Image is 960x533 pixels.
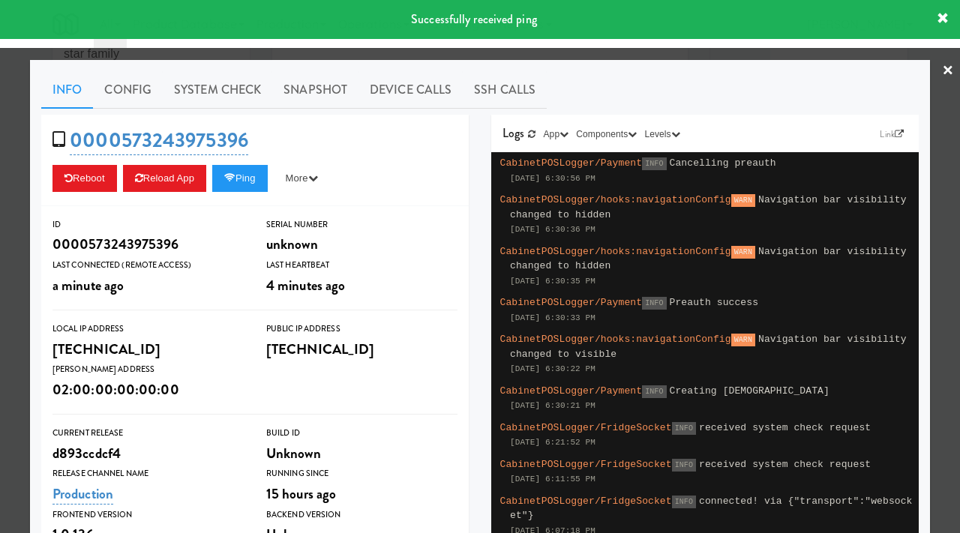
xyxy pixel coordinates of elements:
a: Production [52,484,113,505]
span: CabinetPOSLogger/Payment [500,385,643,397]
span: Navigation bar visibility changed to hidden [510,194,907,220]
a: × [942,48,954,94]
div: 02:00:00:00:00:00 [52,377,244,403]
a: Snapshot [272,71,358,109]
span: CabinetPOSLogger/hooks:navigationConfig [500,246,731,257]
span: INFO [672,496,696,508]
span: received system check request [699,422,871,433]
button: Ping [212,165,268,192]
div: Backend Version [266,508,457,523]
span: connected! via {"transport":"websocket"} [510,496,913,522]
div: [PERSON_NAME] Address [52,362,244,377]
span: INFO [672,422,696,435]
div: Current Release [52,426,244,441]
span: INFO [642,157,666,170]
div: Build Id [266,426,457,441]
span: Preauth success [670,297,759,308]
span: Navigation bar visibility changed to hidden [510,246,907,272]
button: Components [572,127,640,142]
div: Public IP Address [266,322,457,337]
span: CabinetPOSLogger/hooks:navigationConfig [500,334,731,345]
div: Unknown [266,441,457,466]
span: Logs [502,124,524,142]
span: [DATE] 6:11:55 PM [510,475,595,484]
div: 0000573243975396 [52,232,244,257]
span: INFO [642,297,666,310]
a: Config [93,71,163,109]
button: App [540,127,573,142]
span: CabinetPOSLogger/FridgeSocket [500,422,672,433]
span: [DATE] 6:30:35 PM [510,277,595,286]
span: [DATE] 6:30:36 PM [510,225,595,234]
span: [DATE] 6:30:33 PM [510,313,595,322]
div: ID [52,217,244,232]
span: CabinetPOSLogger/hooks:navigationConfig [500,194,731,205]
button: More [274,165,330,192]
span: INFO [642,385,666,398]
button: Reboot [52,165,117,192]
div: Last Heartbeat [266,258,457,273]
span: CabinetPOSLogger/FridgeSocket [500,459,672,470]
span: CabinetPOSLogger/Payment [500,297,643,308]
a: Link [876,127,907,142]
span: WARN [731,334,755,346]
a: 0000573243975396 [70,126,248,155]
span: Cancelling preauth [670,157,776,169]
span: a minute ago [52,275,124,295]
a: Info [41,71,93,109]
span: 4 minutes ago [266,275,345,295]
a: Device Calls [358,71,463,109]
div: [TECHNICAL_ID] [52,337,244,362]
span: received system check request [699,459,871,470]
span: INFO [672,459,696,472]
span: CabinetPOSLogger/FridgeSocket [500,496,672,507]
span: WARN [731,246,755,259]
div: Serial Number [266,217,457,232]
div: d893ccdcf4 [52,441,244,466]
a: SSH Calls [463,71,547,109]
span: CabinetPOSLogger/Payment [500,157,643,169]
span: WARN [731,194,755,207]
span: 15 hours ago [266,484,336,504]
button: Levels [640,127,683,142]
div: Local IP Address [52,322,244,337]
span: [DATE] 6:30:56 PM [510,174,595,183]
button: Reload App [123,165,206,192]
div: Running Since [266,466,457,481]
span: Navigation bar visibility changed to visible [510,334,907,360]
span: [DATE] 6:30:22 PM [510,364,595,373]
span: [DATE] 6:21:52 PM [510,438,595,447]
span: Creating [DEMOGRAPHIC_DATA] [670,385,829,397]
div: Frontend Version [52,508,244,523]
div: [TECHNICAL_ID] [266,337,457,362]
span: [DATE] 6:30:21 PM [510,401,595,410]
a: System Check [163,71,272,109]
div: unknown [266,232,457,257]
span: Successfully received ping [411,10,537,28]
div: Release Channel Name [52,466,244,481]
div: Last Connected (Remote Access) [52,258,244,273]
